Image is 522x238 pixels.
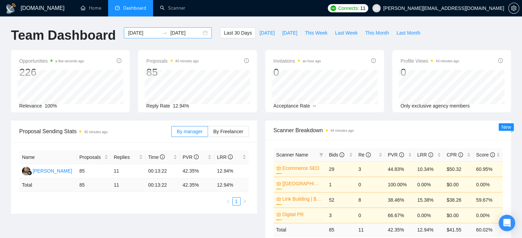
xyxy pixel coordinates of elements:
td: 11 [111,178,145,192]
span: left [226,199,230,203]
td: 11 [356,223,385,236]
a: searchScanner [160,5,185,11]
span: Bids [329,152,344,158]
td: 60.02 % [473,223,503,236]
span: 100% [45,103,57,109]
a: setting [508,5,519,11]
time: 40 minutes ago [84,130,107,134]
span: to [162,30,167,36]
td: $ 41.55 [444,223,473,236]
time: 44 minutes ago [330,129,354,133]
span: Scanner Name [276,152,308,158]
td: 0.00% [415,208,444,223]
span: info-circle [428,152,433,157]
span: Last Month [396,29,420,37]
button: This Month [361,27,393,38]
button: [DATE] [256,27,278,38]
td: 60.95% [473,161,503,177]
input: End date [170,29,201,37]
td: 85 [326,223,356,236]
td: 42.35 % [180,178,214,192]
td: 85 [77,178,111,192]
td: 12.94 % [214,178,248,192]
div: [PERSON_NAME] [33,167,72,175]
a: Link Building | $1k+ TCS [282,195,322,203]
span: Last Week [335,29,358,37]
span: info-circle [371,58,376,63]
button: right [241,197,249,205]
img: upwork-logo.png [330,5,336,11]
span: info-circle [160,154,165,159]
time: a few seconds ago [55,59,84,63]
span: info-circle [490,152,495,157]
span: 12.94% [173,103,189,109]
span: PVR [183,154,199,160]
span: By Freelancer [213,129,243,134]
a: homeHome [81,5,101,11]
input: Start date [128,29,159,37]
button: [DATE] [278,27,301,38]
span: info-circle [498,58,503,63]
span: Opportunities [19,57,84,65]
span: Proposals [146,57,199,65]
span: Reply Rate [146,103,170,109]
span: This Week [305,29,327,37]
div: 0 [401,66,459,79]
span: Invitations [274,57,321,65]
td: 12.94% [214,164,248,178]
span: [DATE] [282,29,297,37]
th: Proposals [77,151,111,164]
span: info-circle [117,58,121,63]
div: 226 [19,66,84,79]
time: an hour ago [303,59,321,63]
a: 1 [233,198,240,205]
td: $38.26 [444,192,473,208]
span: 11 [360,4,366,12]
span: crown [276,212,281,217]
span: info-circle [339,152,344,157]
th: Name [19,151,77,164]
td: $0.00 [444,208,473,223]
td: 12.94 % [415,223,444,236]
a: VM[PERSON_NAME] [22,168,72,173]
td: 42.35% [180,164,214,178]
span: filter [319,153,323,157]
span: Only exclusive agency members [401,103,470,109]
time: 40 minutes ago [175,59,199,63]
td: $0.00 [444,177,473,192]
span: New [501,124,511,130]
span: CPR [446,152,463,158]
span: LRR [417,152,433,158]
span: This Month [365,29,389,37]
span: filter [318,150,325,160]
td: 8 [356,192,385,208]
span: info-circle [366,152,371,157]
span: Proposal Sending Stats [19,127,171,136]
img: gigradar-bm.png [27,171,32,175]
td: 0.00% [473,177,503,192]
span: -- [313,103,316,109]
span: crown [276,181,281,186]
th: Replies [111,151,145,164]
span: PVR [388,152,404,158]
a: Ecommerce SEO [282,164,322,172]
button: left [224,197,232,205]
button: This Week [301,27,331,38]
span: swap-right [162,30,167,36]
span: crown [276,197,281,201]
span: user [374,6,379,11]
div: 0 [274,66,321,79]
td: 29 [326,161,356,177]
span: Re [358,152,371,158]
td: 0 [356,208,385,223]
div: 85 [146,66,199,79]
span: Last 30 Days [224,29,252,37]
td: 38.46% [385,192,415,208]
div: Open Intercom Messenger [499,215,515,231]
td: 15.38% [415,192,444,208]
td: 44.83% [385,161,415,177]
button: setting [508,3,519,14]
span: setting [509,5,519,11]
td: 1 [326,177,356,192]
span: LRR [217,154,233,160]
